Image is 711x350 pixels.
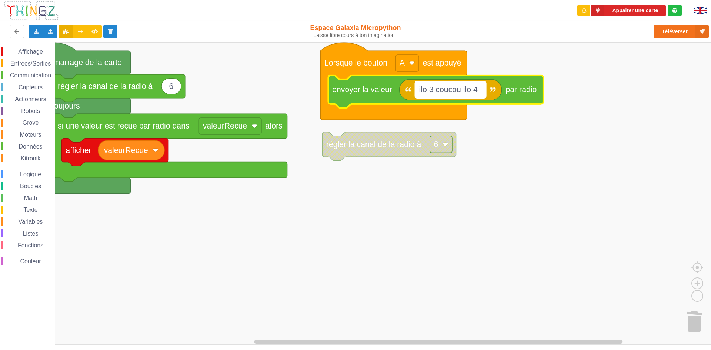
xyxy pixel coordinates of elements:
[22,207,39,213] span: Texte
[20,108,41,114] span: Robots
[58,82,153,91] text: régler la canal de la radio à
[203,121,247,130] text: valeurRecue
[19,131,43,138] span: Moteurs
[17,219,44,225] span: Variables
[294,32,418,39] div: Laisse libre cours à ton imagination !
[505,85,537,94] text: par radio
[400,59,405,67] text: A
[19,258,42,264] span: Couleur
[19,171,42,177] span: Logique
[9,72,52,79] span: Communication
[423,59,461,67] text: est appuyé
[19,183,42,189] span: Boucles
[668,5,682,16] div: Tu es connecté au serveur de création de Thingz
[23,195,39,201] span: Math
[20,155,41,161] span: Kitronik
[654,25,709,38] button: Téléverser
[324,59,387,67] text: Lorsque le bouton
[9,60,52,67] span: Entrées/Sorties
[694,7,707,14] img: gb.png
[169,82,174,91] text: 6
[17,84,44,90] span: Capteurs
[419,85,477,94] text: ilo 3 coucou ilo 4
[22,230,40,237] span: Listes
[33,58,122,67] text: Au démarrage de la carte
[266,121,283,130] text: alors
[326,140,421,149] text: régler la canal de la radio à
[17,49,44,55] span: Affichage
[294,24,418,39] div: Espace Galaxia Micropython
[66,146,91,154] text: afficher
[3,1,59,20] img: thingz_logo.png
[104,146,148,154] text: valeurRecue
[434,140,438,149] text: 6
[33,101,80,110] text: Pour toujours
[332,85,392,94] text: envoyer la valeur
[14,96,47,102] span: Actionneurs
[58,121,190,130] text: si une valeur est reçue par radio dans
[591,5,666,16] button: Appairer une carte
[18,143,44,150] span: Données
[21,120,40,126] span: Grove
[17,242,44,249] span: Fonctions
